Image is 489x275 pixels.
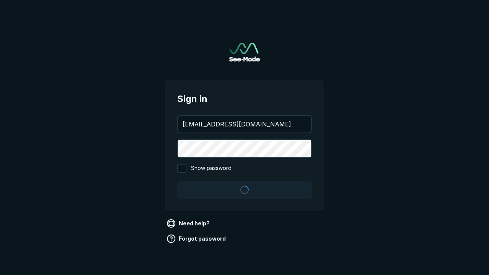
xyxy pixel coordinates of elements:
span: Show password [191,164,232,173]
span: Sign in [177,92,312,106]
a: Need help? [165,217,213,230]
a: Go to sign in [229,43,260,61]
img: See-Mode Logo [229,43,260,61]
a: Forgot password [165,233,229,245]
input: your@email.com [178,116,311,133]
